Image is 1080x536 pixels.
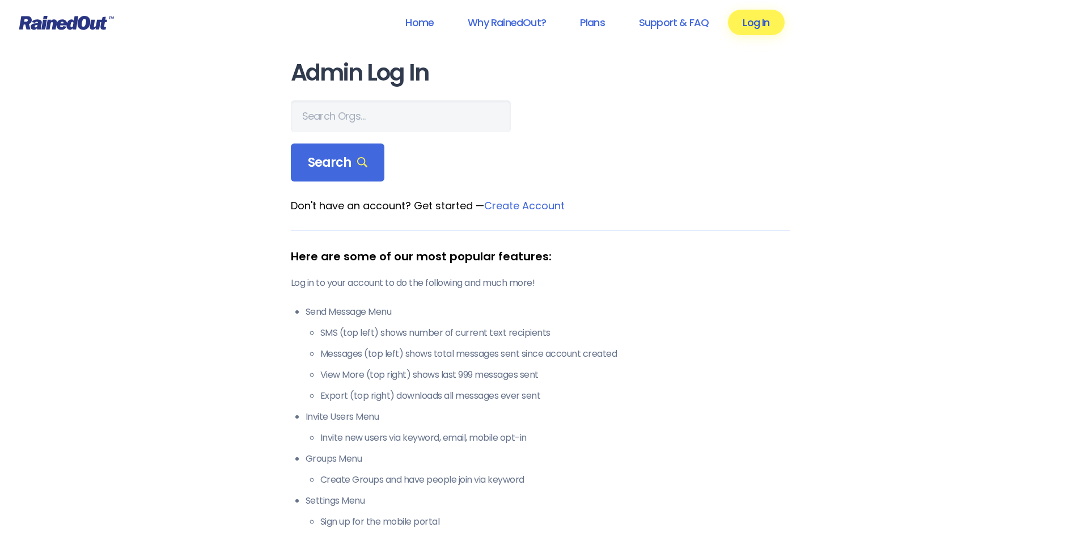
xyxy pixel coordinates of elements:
a: Why RainedOut? [453,10,561,35]
li: View More (top right) shows last 999 messages sent [320,368,790,382]
h1: Admin Log In [291,60,790,86]
li: Create Groups and have people join via keyword [320,473,790,487]
span: Search [308,155,368,171]
input: Search Orgs… [291,100,511,132]
li: Messages (top left) shows total messages sent since account created [320,347,790,361]
li: Sign up for the mobile portal [320,515,790,529]
li: SMS (top left) shows number of current text recipients [320,326,790,340]
a: Support & FAQ [624,10,723,35]
li: Send Message Menu [306,305,790,403]
a: Home [391,10,448,35]
p: Log in to your account to do the following and much more! [291,276,790,290]
a: Log In [728,10,784,35]
li: Export (top right) downloads all messages ever sent [320,389,790,403]
li: Invite Users Menu [306,410,790,445]
div: Search [291,144,385,182]
a: Plans [565,10,620,35]
a: Create Account [484,199,565,213]
li: Groups Menu [306,452,790,487]
div: Here are some of our most popular features: [291,248,790,265]
li: Invite new users via keyword, email, mobile opt-in [320,431,790,445]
